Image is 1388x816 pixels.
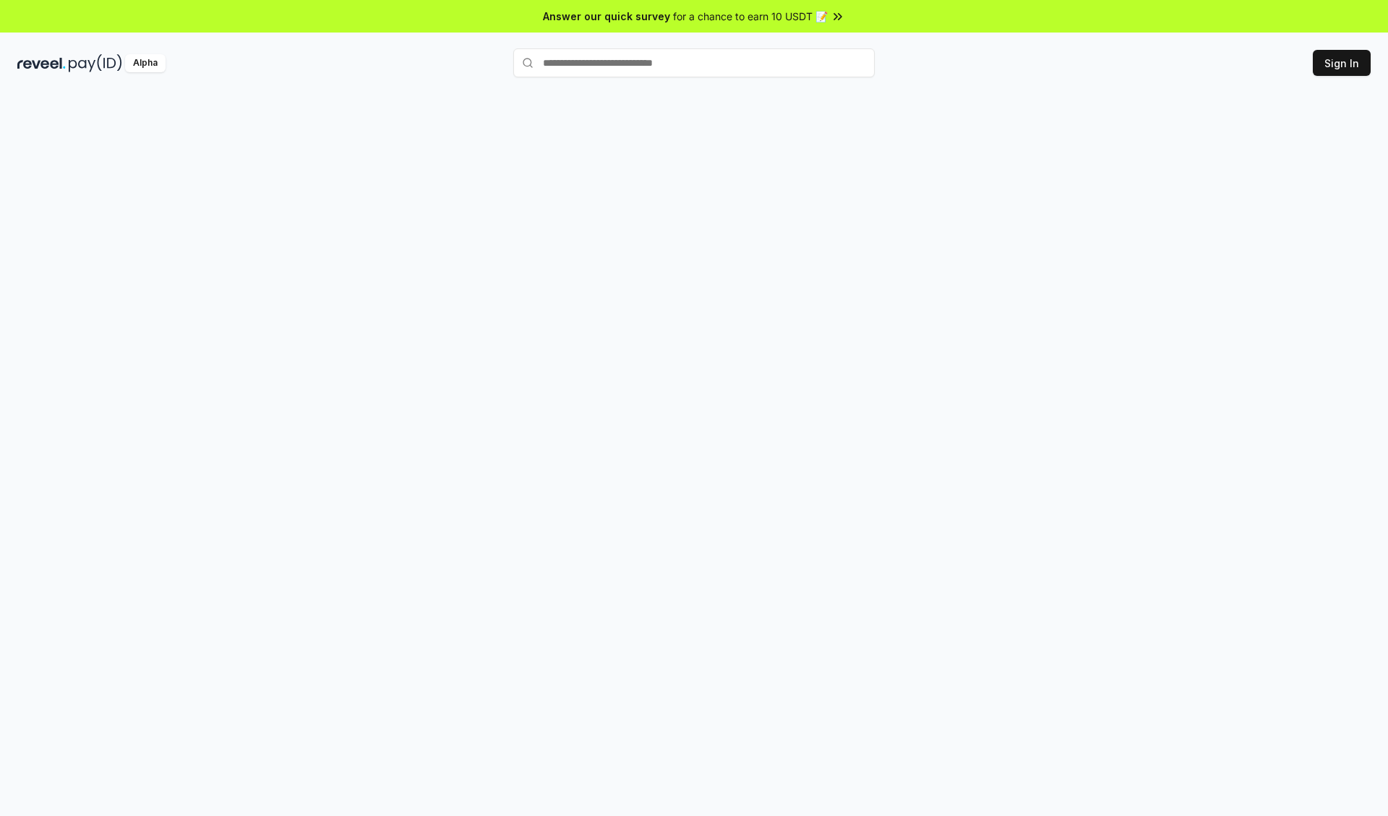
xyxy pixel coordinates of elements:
div: Alpha [125,54,166,72]
img: reveel_dark [17,54,66,72]
img: pay_id [69,54,122,72]
button: Sign In [1313,50,1371,76]
span: Answer our quick survey [543,9,670,24]
span: for a chance to earn 10 USDT 📝 [673,9,828,24]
